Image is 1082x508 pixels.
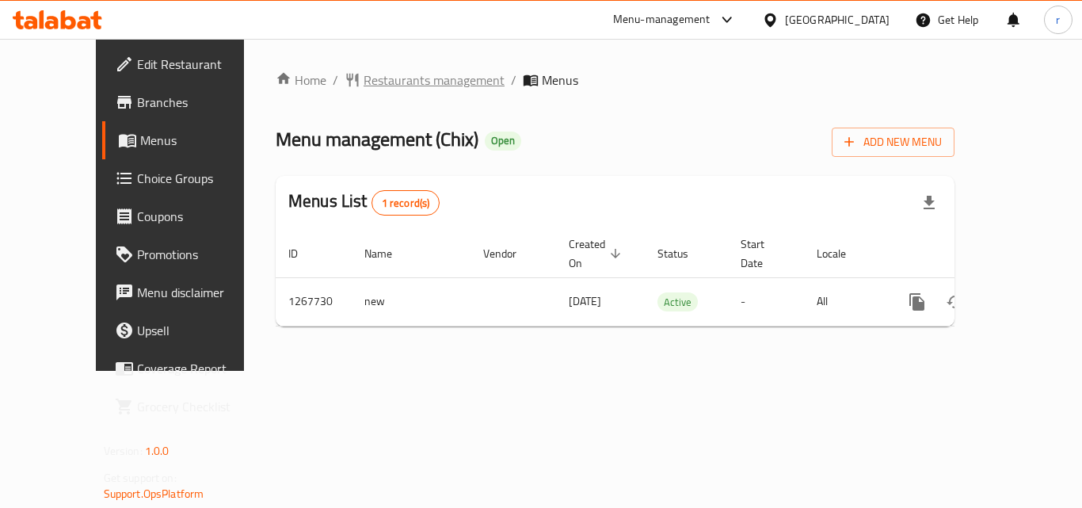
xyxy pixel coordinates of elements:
[102,83,276,121] a: Branches
[104,441,143,461] span: Version:
[728,277,804,326] td: -
[333,71,338,90] li: /
[657,292,698,311] div: Active
[102,45,276,83] a: Edit Restaurant
[886,230,1063,278] th: Actions
[844,132,942,152] span: Add New Menu
[102,349,276,388] a: Coverage Report
[102,197,276,235] a: Coupons
[785,11,890,29] div: [GEOGRAPHIC_DATA]
[1056,11,1060,29] span: r
[276,121,478,157] span: Menu management ( Chix )
[898,283,936,321] button: more
[485,132,521,151] div: Open
[371,190,440,216] div: Total records count
[542,71,578,90] span: Menus
[910,184,948,222] div: Export file
[364,71,505,90] span: Restaurants management
[137,359,264,378] span: Coverage Report
[137,283,264,302] span: Menu disclaimer
[657,244,709,263] span: Status
[102,235,276,273] a: Promotions
[102,121,276,159] a: Menus
[276,230,1063,327] table: enhanced table
[511,71,516,90] li: /
[613,10,711,29] div: Menu-management
[102,388,276,426] a: Grocery Checklist
[276,71,326,90] a: Home
[485,134,521,147] span: Open
[352,277,471,326] td: new
[569,291,601,311] span: [DATE]
[102,311,276,349] a: Upsell
[817,244,867,263] span: Locale
[832,128,954,157] button: Add New Menu
[741,235,785,273] span: Start Date
[936,283,974,321] button: Change Status
[102,159,276,197] a: Choice Groups
[137,207,264,226] span: Coupons
[104,468,177,488] span: Get support on:
[483,244,537,263] span: Vendor
[372,196,440,211] span: 1 record(s)
[364,244,413,263] span: Name
[145,441,170,461] span: 1.0.0
[804,277,886,326] td: All
[140,131,264,150] span: Menus
[345,71,505,90] a: Restaurants management
[288,189,440,216] h2: Menus List
[104,483,204,504] a: Support.OpsPlatform
[276,71,954,90] nav: breadcrumb
[102,273,276,311] a: Menu disclaimer
[137,169,264,188] span: Choice Groups
[137,321,264,340] span: Upsell
[137,245,264,264] span: Promotions
[288,244,318,263] span: ID
[657,293,698,311] span: Active
[137,55,264,74] span: Edit Restaurant
[569,235,626,273] span: Created On
[276,277,352,326] td: 1267730
[137,93,264,112] span: Branches
[137,397,264,416] span: Grocery Checklist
